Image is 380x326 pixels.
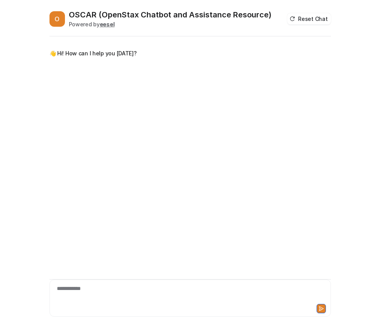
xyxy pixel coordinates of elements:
b: eesel [100,21,115,27]
p: 👋 Hi! How can I help you [DATE]? [49,49,137,58]
div: Powered by [69,20,271,28]
span: O [49,11,65,27]
button: Reset Chat [287,13,331,24]
h2: OSCAR (OpenStax Chatbot and Assistance Resource) [69,9,271,20]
